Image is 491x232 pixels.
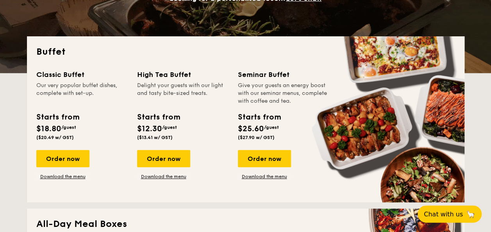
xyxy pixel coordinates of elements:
[238,111,280,123] div: Starts from
[424,211,463,218] span: Chat with us
[61,125,76,130] span: /guest
[36,82,128,105] div: Our very popular buffet dishes, complete with set-up.
[36,150,89,167] div: Order now
[137,111,180,123] div: Starts from
[36,111,79,123] div: Starts from
[238,69,329,80] div: Seminar Buffet
[162,125,177,130] span: /guest
[238,150,291,167] div: Order now
[36,173,89,180] a: Download the menu
[238,135,275,140] span: ($27.90 w/ GST)
[36,218,455,230] h2: All-Day Meal Boxes
[36,135,74,140] span: ($20.49 w/ GST)
[137,124,162,134] span: $12.30
[137,150,190,167] div: Order now
[137,82,229,105] div: Delight your guests with our light and tasty bite-sized treats.
[264,125,279,130] span: /guest
[36,124,61,134] span: $18.80
[36,46,455,58] h2: Buffet
[137,173,190,180] a: Download the menu
[238,173,291,180] a: Download the menu
[36,69,128,80] div: Classic Buffet
[466,210,475,219] span: 🦙
[137,69,229,80] div: High Tea Buffet
[238,82,329,105] div: Give your guests an energy boost with our seminar menus, complete with coffee and tea.
[238,124,264,134] span: $25.60
[137,135,173,140] span: ($13.41 w/ GST)
[418,205,482,223] button: Chat with us🦙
